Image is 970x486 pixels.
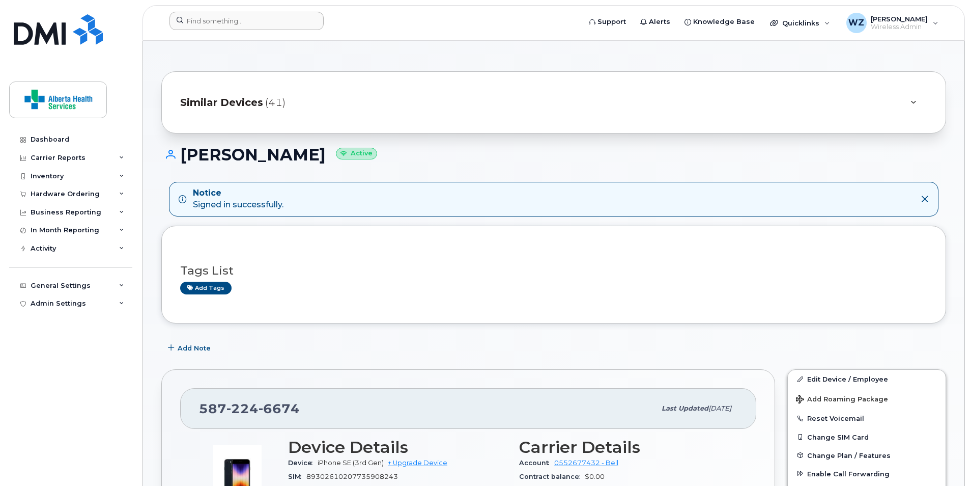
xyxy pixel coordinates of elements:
[585,473,605,480] span: $0.00
[788,388,946,409] button: Add Roaming Package
[554,459,618,467] a: 0552677432 - Bell
[259,401,300,416] span: 6674
[788,446,946,465] button: Change Plan / Features
[807,451,891,459] span: Change Plan / Features
[180,264,927,277] h3: Tags List
[193,187,283,199] strong: Notice
[788,409,946,427] button: Reset Voicemail
[199,401,300,416] span: 587
[161,146,946,164] h1: [PERSON_NAME]
[807,470,890,477] span: Enable Call Forwarding
[178,343,211,353] span: Add Note
[796,395,888,405] span: Add Roaming Package
[288,473,306,480] span: SIM
[161,339,219,357] button: Add Note
[788,370,946,388] a: Edit Device / Employee
[788,428,946,446] button: Change SIM Card
[336,148,377,159] small: Active
[265,95,286,110] span: (41)
[519,459,554,467] span: Account
[318,459,384,467] span: iPhone SE (3rd Gen)
[288,459,318,467] span: Device
[788,465,946,483] button: Enable Call Forwarding
[519,473,585,480] span: Contract balance
[288,438,507,456] h3: Device Details
[180,282,232,294] a: Add tags
[226,401,259,416] span: 224
[180,95,263,110] span: Similar Devices
[193,187,283,211] div: Signed in successfully.
[519,438,738,456] h3: Carrier Details
[708,404,731,412] span: [DATE]
[388,459,447,467] a: + Upgrade Device
[662,404,708,412] span: Last updated
[306,473,398,480] span: 89302610207735908243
